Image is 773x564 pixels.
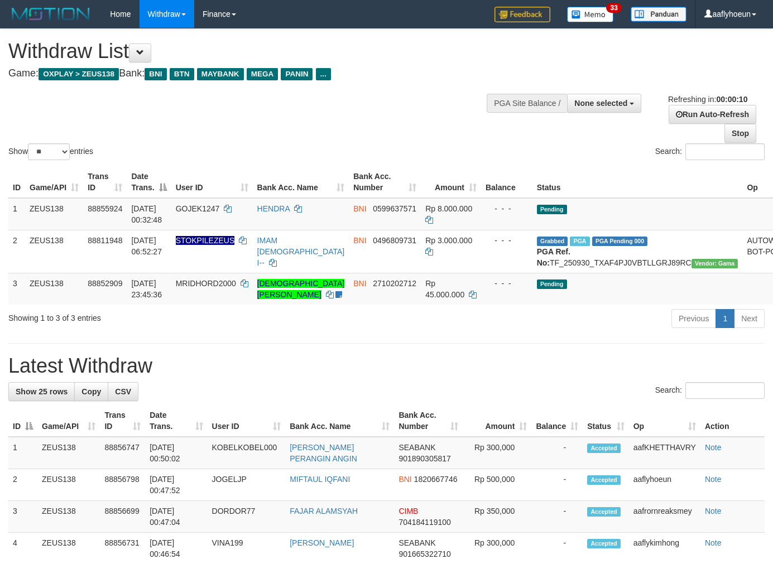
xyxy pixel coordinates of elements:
[734,309,765,328] a: Next
[37,469,100,501] td: ZEUS138
[705,507,722,515] a: Note
[531,405,583,437] th: Balance: activate to sort column ascending
[208,469,286,501] td: JOGELJP
[700,405,765,437] th: Action
[8,166,25,198] th: ID
[669,105,756,124] a: Run Auto-Refresh
[398,454,450,463] span: Copy 901890305817 to clipboard
[208,501,286,533] td: DORDOR77
[629,469,700,501] td: aaflyhoeun
[532,166,743,198] th: Status
[285,405,394,437] th: Bank Acc. Name: activate to sort column ascending
[494,7,550,22] img: Feedback.jpg
[290,443,357,463] a: [PERSON_NAME] PERANGIN ANGIN
[257,204,290,213] a: HENDRA
[463,437,532,469] td: Rp 300,000
[131,236,162,256] span: [DATE] 06:52:27
[170,68,194,80] span: BTN
[88,236,122,245] span: 88811948
[37,405,100,437] th: Game/API: activate to sort column ascending
[425,236,472,245] span: Rp 3.000.000
[25,198,83,230] td: ZEUS138
[290,538,354,547] a: [PERSON_NAME]
[145,501,207,533] td: [DATE] 00:47:04
[25,166,83,198] th: Game/API: activate to sort column ascending
[8,501,37,533] td: 3
[398,538,435,547] span: SEABANK
[567,94,641,113] button: None selected
[290,507,358,515] a: FAJAR ALAMSYAH
[37,501,100,533] td: ZEUS138
[257,236,345,267] a: IMAM [DEMOGRAPHIC_DATA] I--
[631,7,686,22] img: panduan.png
[716,95,747,104] strong: 00:00:10
[537,279,567,289] span: Pending
[8,273,25,305] td: 3
[629,437,700,469] td: aafKHETTHAVRY
[685,143,765,160] input: Search:
[83,166,127,198] th: Trans ID: activate to sort column ascending
[373,236,416,245] span: Copy 0496809731 to clipboard
[8,308,314,324] div: Showing 1 to 3 of 3 entries
[208,405,286,437] th: User ID: activate to sort column ascending
[74,382,108,401] a: Copy
[39,68,119,80] span: OXPLAY > ZEUS138
[532,230,743,273] td: TF_250930_TXAF4PJ0VBTLLGRJ89RC
[171,166,253,198] th: User ID: activate to sort column ascending
[131,279,162,299] span: [DATE] 23:45:36
[398,549,450,558] span: Copy 901665322710 to clipboard
[531,501,583,533] td: -
[629,405,700,437] th: Op: activate to sort column ascending
[208,437,286,469] td: KOBELKOBEL000
[8,355,765,377] h1: Latest Withdraw
[724,124,756,143] a: Stop
[537,237,568,246] span: Grabbed
[486,235,528,246] div: - - -
[463,501,532,533] td: Rp 350,000
[421,166,481,198] th: Amount: activate to sort column ascending
[398,443,435,452] span: SEABANK
[587,539,621,548] span: Accepted
[8,437,37,469] td: 1
[353,204,366,213] span: BNI
[353,279,366,288] span: BNI
[290,475,350,484] a: MIFTAUL IQFANI
[316,68,331,80] span: ...
[37,437,100,469] td: ZEUS138
[705,443,722,452] a: Note
[8,143,93,160] label: Show entries
[716,309,734,328] a: 1
[176,204,220,213] span: GOJEK1247
[8,68,504,79] h4: Game: Bank:
[8,382,75,401] a: Show 25 rows
[88,279,122,288] span: 88852909
[131,204,162,224] span: [DATE] 00:32:48
[25,273,83,305] td: ZEUS138
[349,166,421,198] th: Bank Acc. Number: activate to sort column ascending
[145,405,207,437] th: Date Trans.: activate to sort column ascending
[570,237,589,246] span: Marked by aafsreyleap
[587,475,621,485] span: Accepted
[481,166,532,198] th: Balance
[486,203,528,214] div: - - -
[8,469,37,501] td: 2
[247,68,279,80] span: MEGA
[25,230,83,273] td: ZEUS138
[398,518,450,527] span: Copy 704184119100 to clipboard
[8,40,504,62] h1: Withdraw List
[8,6,93,22] img: MOTION_logo.png
[100,437,145,469] td: 88856747
[592,237,648,246] span: PGA Pending
[253,166,349,198] th: Bank Acc. Name: activate to sort column ascending
[8,198,25,230] td: 1
[414,475,458,484] span: Copy 1820667746 to clipboard
[486,278,528,289] div: - - -
[398,475,411,484] span: BNI
[394,405,462,437] th: Bank Acc. Number: activate to sort column ascending
[425,279,464,299] span: Rp 45.000.000
[425,204,472,213] span: Rp 8.000.000
[145,469,207,501] td: [DATE] 00:47:52
[127,166,171,198] th: Date Trans.: activate to sort column descending
[81,387,101,396] span: Copy
[606,3,621,13] span: 33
